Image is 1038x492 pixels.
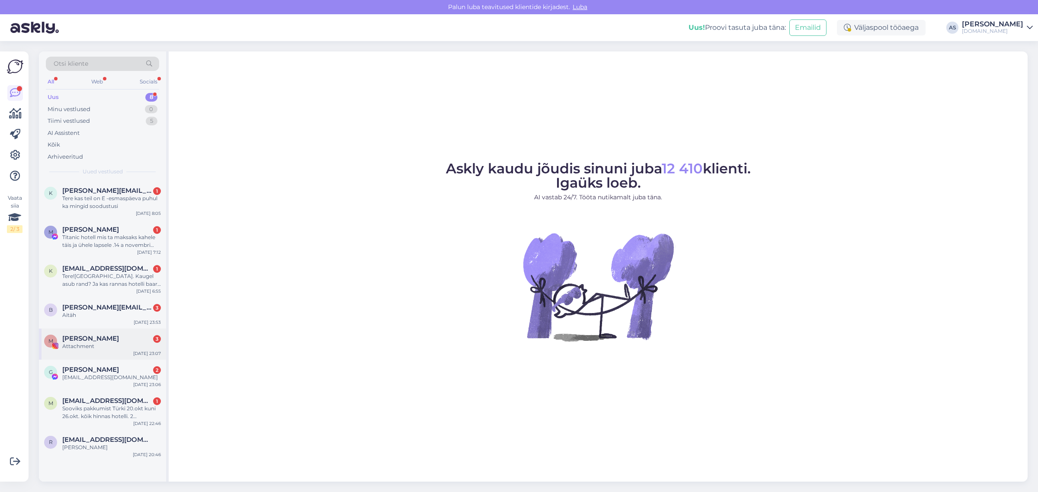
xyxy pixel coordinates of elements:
div: 1 [153,397,161,405]
span: kristina.hallop@gmail.com [62,187,152,195]
span: Merle Uustalu [62,226,119,233]
div: Tiimi vestlused [48,117,90,125]
div: 1 [153,265,161,273]
div: Web [90,76,105,87]
div: [DATE] 20:46 [133,451,161,458]
div: 8 [145,93,157,102]
span: M [48,229,53,235]
span: Gerda Saarna [62,366,119,374]
div: [DATE] 23:07 [133,350,161,357]
div: [DATE] 23:06 [133,381,161,388]
span: Luba [570,3,590,11]
div: 3 [153,304,161,312]
div: Tere kas teil on E -esmaspäeva puhul ka mingid soodustusi [62,195,161,210]
div: AI Assistent [48,129,80,137]
a: [PERSON_NAME][DOMAIN_NAME] [962,21,1033,35]
span: katri.nolvik@gmail.com [62,265,152,272]
div: [DATE] 6:55 [136,288,161,294]
span: 12 410 [662,160,703,177]
div: Vaata siia [7,194,22,233]
div: Attachment [62,342,161,350]
span: G [49,369,53,375]
span: k [49,268,53,274]
div: Socials [138,76,159,87]
span: maili@raama.ee [62,397,152,405]
div: Sooviks pakkumist Türki 20.okt kuni 26.okt. kõik hinnas hotelli. 2 täiskasvanut ja kaks 14 a last... [62,405,161,420]
img: Askly Logo [7,58,23,75]
div: 1 [153,187,161,195]
div: 2 [153,366,161,374]
div: Proovi tasuta juba täna: [689,22,786,33]
img: No Chat active [520,209,676,364]
div: [DATE] 7:12 [137,249,161,256]
div: [DOMAIN_NAME] [962,28,1023,35]
span: Uued vestlused [83,168,123,176]
div: Tere![GEOGRAPHIC_DATA]. Kaugel asub rand? Ja kas rannas hotelli baar on kohalike alkohoolsete tas... [62,272,161,288]
span: Otsi kliente [54,59,88,68]
div: Kõik [48,141,60,149]
div: 1 [153,226,161,234]
span: MARIE TAUTS [62,335,119,342]
span: m [48,400,53,406]
div: Minu vestlused [48,105,90,114]
span: b [49,307,53,313]
b: Uus! [689,23,705,32]
div: 5 [146,117,157,125]
div: [DATE] 8:05 [136,210,161,217]
div: 3 [153,335,161,343]
div: [DATE] 22:46 [133,420,161,427]
span: rainerjoosep@gmail.com [62,436,152,444]
div: Titanic hotell mis ta maksaks kahele täis ja ühele lapsele .14 a novembri keskel [62,233,161,249]
span: r [49,439,53,445]
div: [DATE] 23:53 [134,319,161,326]
div: All [46,76,56,87]
div: Uus [48,93,59,102]
div: AS [946,22,958,34]
div: [EMAIL_ADDRESS][DOMAIN_NAME] [62,374,161,381]
span: bernela@gmail.com [62,304,152,311]
div: [PERSON_NAME] [62,444,161,451]
span: k [49,190,53,196]
div: [PERSON_NAME] [962,21,1023,28]
div: Arhiveeritud [48,153,83,161]
span: Askly kaudu jõudis sinuni juba klienti. Igaüks loeb. [446,160,751,191]
span: M [48,338,53,344]
button: Emailid [789,19,827,36]
div: 2 / 3 [7,225,22,233]
div: Väljaspool tööaega [837,20,926,35]
div: Aitäh [62,311,161,319]
div: 0 [145,105,157,114]
p: AI vastab 24/7. Tööta nutikamalt juba täna. [446,193,751,202]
